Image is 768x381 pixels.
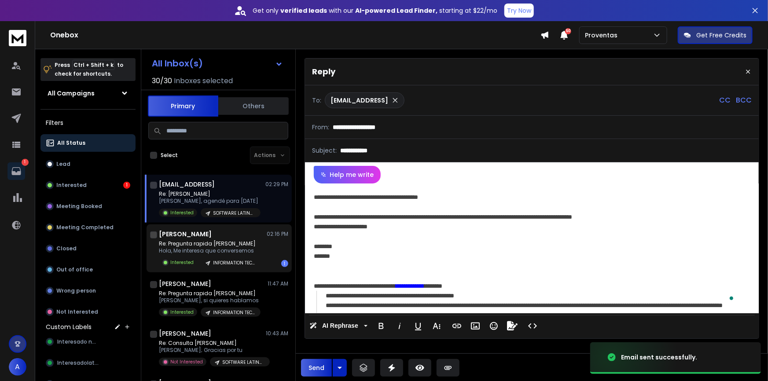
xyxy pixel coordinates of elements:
[40,84,136,102] button: All Campaigns
[57,359,99,366] span: Interesadolater
[218,96,289,116] button: Others
[159,297,261,304] p: [PERSON_NAME], si quieres hablamos
[719,95,731,106] p: CC
[312,66,335,78] p: Reply
[174,76,233,86] h3: Inboxes selected
[40,303,136,321] button: Not Interested
[696,31,746,40] p: Get Free Credits
[40,219,136,236] button: Meeting Completed
[314,166,381,183] button: Help me write
[355,6,437,15] strong: AI-powered Lead Finder,
[320,322,360,330] span: AI Rephrase
[56,224,114,231] p: Meeting Completed
[40,240,136,257] button: Closed
[159,329,211,338] h1: [PERSON_NAME]
[48,89,95,98] h1: All Campaigns
[253,6,497,15] p: Get only with our starting at $22/mo
[40,261,136,278] button: Out of office
[312,123,329,132] p: From:
[281,260,288,267] div: 1
[308,317,369,335] button: AI Rephrase
[467,317,484,335] button: Insert Image (Ctrl+P)
[159,240,261,247] p: Re: Pregunta rapida [PERSON_NAME]
[678,26,753,44] button: Get Free Credits
[312,96,321,105] p: To:
[565,28,571,34] span: 50
[312,146,337,155] p: Subject:
[56,203,102,210] p: Meeting Booked
[213,210,255,216] p: SOFTWARE LATINO ARG,CH, PAN- NO COL, [GEOGRAPHIC_DATA]
[40,134,136,152] button: All Status
[148,95,218,117] button: Primary
[170,209,194,216] p: Interested
[50,30,540,40] h1: Onebox
[507,6,531,15] p: Try Now
[56,182,87,189] p: Interested
[9,358,26,376] button: A
[213,309,255,316] p: INFORMATION TECH SERVICES LATAM
[40,176,136,194] button: Interested1
[57,338,99,345] span: Interesado new
[40,117,136,129] h3: Filters
[123,182,130,189] div: 1
[57,139,85,147] p: All Status
[40,282,136,300] button: Wrong person
[40,333,136,351] button: Interesado new
[222,359,265,366] p: SOFTWARE LATINO ARG,CH, PAN- NO COL, [GEOGRAPHIC_DATA]
[159,290,261,297] p: Re: Pregunta rapida [PERSON_NAME]
[736,95,752,106] p: BCC
[504,317,521,335] button: Signature
[585,31,621,40] p: Proventas
[56,245,77,252] p: Closed
[504,4,534,18] button: Try Now
[161,152,178,159] label: Select
[265,181,288,188] p: 02:29 PM
[40,155,136,173] button: Lead
[159,347,265,354] p: [PERSON_NAME]; Gracias por tu
[428,317,445,335] button: More Text
[159,247,261,254] p: Hola, Me interesa que conversemos
[56,161,70,168] p: Lead
[22,159,29,166] p: 1
[40,354,136,372] button: Interesadolater
[448,317,465,335] button: Insert Link (Ctrl+K)
[268,280,288,287] p: 11:47 AM
[170,309,194,315] p: Interested
[72,60,115,70] span: Ctrl + Shift + k
[152,76,172,86] span: 30 / 30
[9,30,26,46] img: logo
[46,322,92,331] h3: Custom Labels
[159,190,261,198] p: Re: [PERSON_NAME]
[56,287,96,294] p: Wrong person
[331,96,388,105] p: [EMAIL_ADDRESS]
[267,231,288,238] p: 02:16 PM
[145,55,290,72] button: All Inbox(s)
[621,353,697,362] div: Email sent successfully.
[159,230,212,238] h1: [PERSON_NAME]
[170,259,194,266] p: Interested
[40,198,136,215] button: Meeting Booked
[301,359,332,377] button: Send
[152,59,203,68] h1: All Inbox(s)
[170,359,203,365] p: Not Interested
[159,198,261,205] p: [PERSON_NAME], agendé para [DATE]
[56,266,93,273] p: Out of office
[159,340,265,347] p: Re: Consulta [PERSON_NAME]
[56,308,98,315] p: Not Interested
[7,162,25,180] a: 1
[485,317,502,335] button: Emoticons
[524,317,541,335] button: Code View
[305,183,751,313] div: To enrich screen reader interactions, please activate Accessibility in Grammarly extension settings
[55,61,123,78] p: Press to check for shortcuts.
[213,260,255,266] p: INFORMATION TECH SERVICES LATAM
[159,180,215,189] h1: [EMAIL_ADDRESS]
[266,330,288,337] p: 10:43 AM
[159,279,211,288] h1: [PERSON_NAME]
[280,6,327,15] strong: verified leads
